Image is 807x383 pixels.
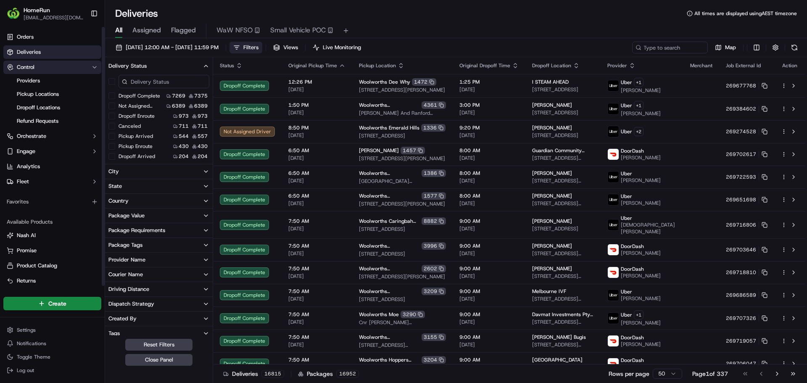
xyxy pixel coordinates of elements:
[359,87,446,93] span: [STREET_ADDRESS][PERSON_NAME]
[229,42,262,53] button: Filters
[459,86,519,93] span: [DATE]
[726,128,767,135] button: 269274528
[621,250,661,256] span: [PERSON_NAME]
[108,227,165,234] div: Package Requirements
[726,196,756,203] span: 269651698
[3,129,101,143] button: Orchestrate
[288,132,345,139] span: [DATE]
[7,262,98,269] a: Product Catalog
[17,367,34,374] span: Log out
[621,154,661,161] span: [PERSON_NAME]
[115,25,122,35] span: All
[29,89,106,95] div: We're available if you need us!
[288,124,345,131] span: 8:50 PM
[288,225,345,232] span: [DATE]
[24,14,84,21] button: [EMAIL_ADDRESS][DOMAIN_NAME]
[422,169,446,177] div: 1386
[48,299,66,308] span: Create
[79,122,135,130] span: API Documentation
[105,59,213,73] button: Delivery Status
[179,123,189,129] span: 711
[726,174,767,180] button: 269722593
[7,277,98,285] a: Returns
[726,315,756,322] span: 269707326
[216,25,253,35] span: WaW NFSO
[726,151,756,158] span: 269702617
[459,218,519,225] span: 9:00 AM
[8,123,15,129] div: 📗
[3,30,101,44] a: Orders
[532,296,593,302] span: [STREET_ADDRESS][PERSON_NAME]
[621,170,632,177] span: Uber
[29,80,138,89] div: Start new chat
[24,6,50,14] span: HomeRun
[126,44,219,51] span: [DATE] 12:00 AM - [DATE] 11:59 PM
[422,265,446,272] div: 2602
[17,232,36,239] span: Nash AI
[220,62,234,69] span: Status
[621,87,661,94] span: [PERSON_NAME]
[3,338,101,349] button: Notifications
[3,160,101,173] a: Analytics
[105,326,213,341] button: Tags
[401,147,425,154] div: 1457
[17,277,36,285] span: Returns
[288,155,345,161] span: [DATE]
[359,170,420,177] span: Woolworths [GEOGRAPHIC_DATA]
[608,335,619,346] img: doordash_logo_v2.png
[17,122,64,130] span: Knowledge Base
[108,197,129,205] div: Country
[459,170,519,177] span: 8:00 AM
[288,62,337,69] span: Original Pickup Time
[532,86,593,93] span: [STREET_ADDRESS]
[726,106,767,112] button: 269384602
[421,124,446,132] div: 1336
[125,339,193,351] button: Reset Filters
[17,340,46,347] span: Notifications
[3,3,87,24] button: HomeRunHomeRun[EMAIL_ADDRESS][DOMAIN_NAME]
[108,212,145,219] div: Package Value
[194,103,208,109] span: 6389
[621,272,661,279] span: [PERSON_NAME]
[532,79,569,85] span: I STEAM AHEAD
[3,324,101,336] button: Settings
[17,178,29,185] span: Fleet
[119,103,163,109] label: Not Assigned Driver
[422,288,446,295] div: 3209
[532,62,571,69] span: Dropoff Location
[3,229,101,242] button: Nash AI
[119,153,155,160] label: Dropoff Arrived
[532,177,593,184] span: [STREET_ADDRESS][PERSON_NAME][PERSON_NAME]
[17,117,58,125] span: Refund Requests
[789,42,800,53] button: Refresh
[179,143,189,150] span: 430
[288,250,345,257] span: [DATE]
[288,193,345,199] span: 6:50 AM
[621,288,632,295] span: Uber
[17,262,57,269] span: Product Catalog
[726,106,756,112] span: 269384602
[726,174,756,180] span: 269722593
[726,222,756,228] span: 269716806
[7,232,98,239] a: Nash AI
[17,163,40,170] span: Analytics
[3,45,101,59] a: Deliveries
[243,44,258,51] span: Filters
[288,102,345,108] span: 1:50 PM
[288,265,345,272] span: 7:50 AM
[359,311,399,318] span: Woolworths Moe
[8,8,25,25] img: Nash
[532,273,593,280] span: [STREET_ADDRESS][PERSON_NAME][PERSON_NAME]
[359,110,446,116] span: [PERSON_NAME] And Ranford Roads, [GEOGRAPHIC_DATA], [GEOGRAPHIC_DATA]
[532,124,572,131] span: [PERSON_NAME]
[269,42,302,53] button: Views
[532,225,593,232] span: [STREET_ADDRESS]
[608,267,619,278] img: doordash_logo_v2.png
[198,133,208,140] span: 557
[359,226,446,232] span: [STREET_ADDRESS]
[108,285,149,293] div: Driving Distance
[119,133,153,140] label: Pickup Arrived
[359,155,446,162] span: [STREET_ADDRESS][PERSON_NAME]
[359,193,420,199] span: Woolworths [PERSON_NAME] Metro
[532,170,572,177] span: [PERSON_NAME]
